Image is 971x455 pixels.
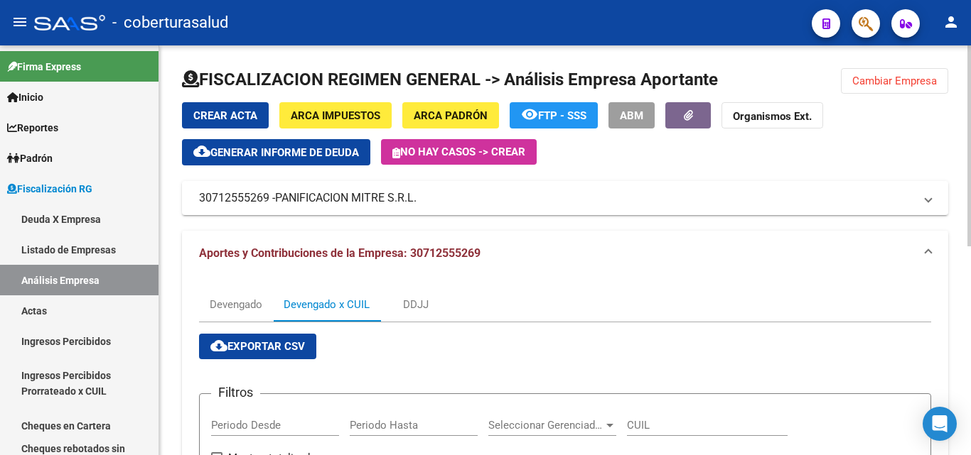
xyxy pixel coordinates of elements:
span: Inicio [7,89,43,105]
mat-icon: remove_red_eye [521,106,538,123]
button: ARCA Impuestos [279,102,392,128]
span: Padrón [7,150,53,166]
span: Crear Acta [193,109,257,122]
mat-panel-title: 30712555269 - [199,190,914,206]
span: Exportar CSV [210,340,305,353]
span: PANIFICACION MITRE S.R.L. [275,190,417,206]
span: ARCA Impuestos [291,109,380,122]
button: Organismos Ext. [721,102,823,128]
div: DDJJ [403,297,429,312]
button: ARCA Padrón [402,102,499,128]
span: No hay casos -> Crear [392,146,525,158]
span: Firma Express [7,59,81,75]
span: Reportes [7,120,58,136]
mat-icon: person [943,13,960,31]
button: Cambiar Empresa [841,68,948,94]
span: Cambiar Empresa [852,75,937,87]
h1: FISCALIZACION REGIMEN GENERAL -> Análisis Empresa Aportante [182,68,718,91]
strong: Organismos Ext. [733,110,812,123]
div: Devengado [210,297,262,312]
mat-expansion-panel-header: 30712555269 -PANIFICACION MITRE S.R.L. [182,181,948,215]
span: Generar informe de deuda [210,146,359,159]
span: Fiscalización RG [7,181,92,197]
button: No hay casos -> Crear [381,139,537,165]
span: ARCA Padrón [414,109,488,122]
span: Aportes y Contribuciones de la Empresa: 30712555269 [199,246,481,260]
mat-icon: cloud_download [210,337,227,354]
mat-expansion-panel-header: Aportes y Contribuciones de la Empresa: 30712555269 [182,231,948,276]
span: - coberturasalud [112,7,228,38]
span: ABM [620,109,643,122]
button: Crear Acta [182,102,269,128]
h3: Filtros [211,383,260,402]
div: Devengado x CUIL [284,297,370,312]
span: Seleccionar Gerenciador [488,419,603,432]
button: Exportar CSV [199,334,316,359]
mat-icon: cloud_download [193,143,210,160]
button: Generar informe de deuda [182,139,370,165]
span: FTP - SSS [538,109,586,122]
button: FTP - SSS [510,102,598,128]
div: Open Intercom Messenger [923,407,957,441]
mat-icon: menu [11,13,28,31]
button: ABM [608,102,655,128]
